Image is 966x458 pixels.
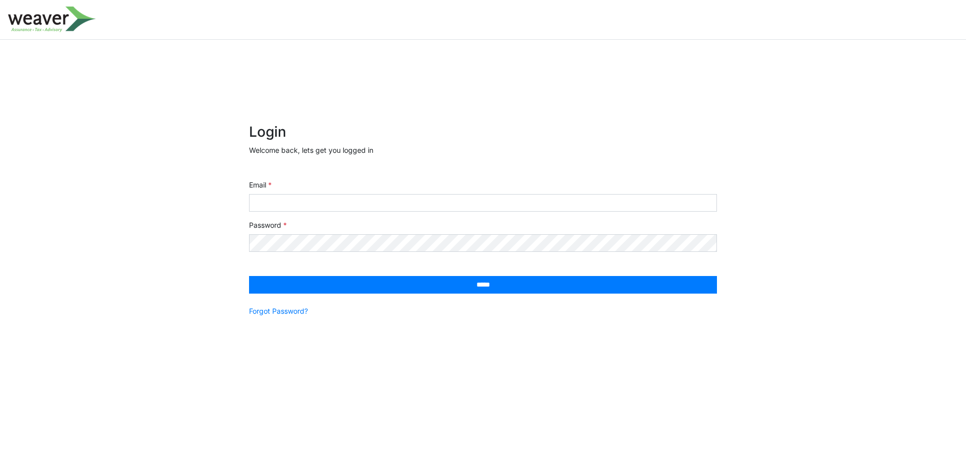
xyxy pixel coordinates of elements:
[249,220,287,230] label: Password
[8,7,96,32] img: spp logo
[249,124,717,141] h2: Login
[249,145,717,155] p: Welcome back, lets get you logged in
[249,306,308,316] a: Forgot Password?
[249,179,272,190] label: Email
